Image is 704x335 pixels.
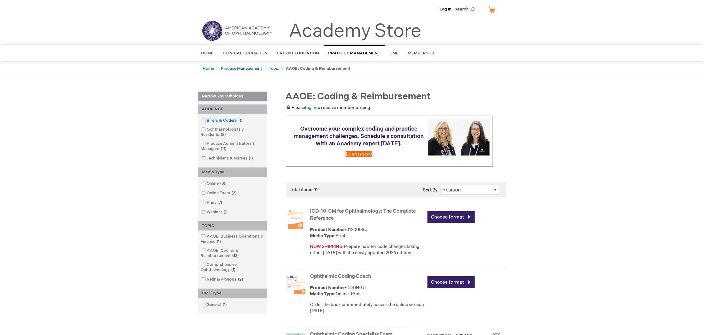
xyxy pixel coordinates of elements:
img: Ophthalmic Coding Coach [286,275,305,294]
strong: Product Number: [310,285,347,290]
a: Topic [269,66,279,71]
a: Retina/Vitreous2 [200,277,246,282]
a: Academy Store [289,20,422,42]
span: Total items: 12 [290,187,319,192]
a: Ophthalmic Coding Coach [310,274,371,279]
div: 0120008U Print [310,227,424,239]
span: 3 [219,181,227,186]
a: Learn more [346,151,372,157]
span: 2 [220,132,228,137]
font: NOW SHIPPING: [310,244,344,249]
a: Practice Administrators & Managers11 [200,141,266,152]
a: log in [305,105,316,110]
span: 2 [230,191,238,195]
strong: AAOE: Coding & Reimbursement [286,66,351,71]
a: AAOE: Business Operations & Finance1 [200,234,266,245]
span: 11 [220,146,228,151]
span: Clinical Education [223,51,268,56]
span: 1 [222,210,229,215]
a: Home [203,66,214,71]
a: ICD-10-CM for Ophthalmology: The Complete Reference [310,208,416,221]
a: Billers & Coders1 [200,118,245,124]
span: 2 [237,277,245,282]
strong: Media Type: [310,233,336,238]
span: 7 [216,200,224,205]
img: Schedule a consultation with an Academy expert today [428,119,490,155]
strong: Media Type: [310,291,336,297]
a: Online Exam2 [200,190,239,196]
span: Search [455,3,478,15]
span: Practice Management [328,51,380,56]
strong: Product Number: [310,227,347,232]
a: Log In [440,7,452,12]
span: Membership [408,51,436,56]
span: 1 [248,156,255,161]
span: 12 [231,253,241,258]
a: Print7 [200,200,225,206]
div: CODNGU Online, Print [310,285,424,297]
span: 1 [221,302,229,307]
div: CME Type [198,289,267,298]
label: Sort By [423,187,438,193]
div: Media Type [198,167,267,177]
a: Practice Management [221,66,262,71]
a: Ophthalmologists & Residents2 [200,127,266,138]
div: AUDIENCE [198,104,267,114]
span: 1 [230,267,237,272]
a: AAOE: Coding & Reimbursement12 [200,248,266,259]
a: Webinar1 [200,209,230,215]
span: Home [201,51,214,56]
span: Please to receive member pricing [286,105,371,110]
span: Overcome your complex coding and practice management challenges. Schedule a consultation with an ... [294,126,424,147]
a: General1 [200,302,229,308]
a: Comprehensive Ophthalmology1 [200,262,266,273]
div: TOPIC [198,221,267,231]
a: Choose format [428,276,475,288]
img: ICD-10-CM for Ophthalmology: The Complete Reference [286,210,305,229]
a: Online3 [200,181,228,187]
a: Technicians & Nurses1 [200,156,256,161]
span: CME [390,51,399,56]
strong: Narrow Your Choices [198,92,267,101]
span: 1 [237,118,244,123]
div: Prepare now for code changes taking effect [DATE] with the newly updated 2026 edition. [310,244,424,256]
span: AAOE: Coding & Reimbursement [286,91,431,102]
a: Choose format [428,211,475,223]
span: 1 [216,239,223,244]
div: Order the book or immediately access the online version [DATE]. [310,302,424,314]
span: Patient Education [277,51,319,56]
